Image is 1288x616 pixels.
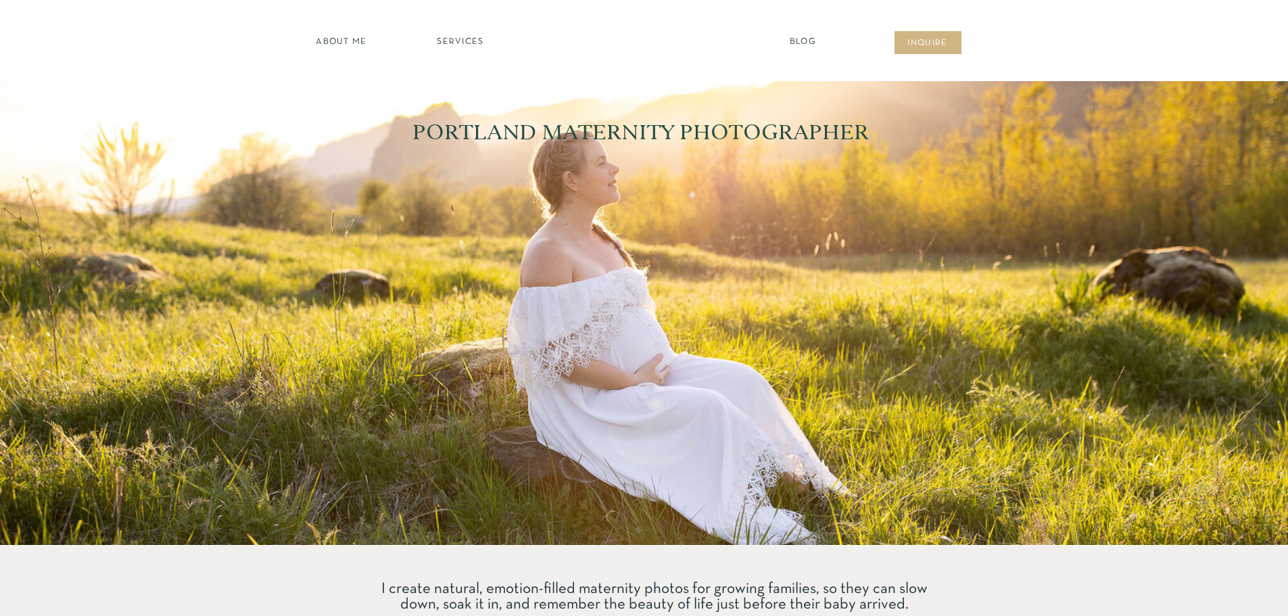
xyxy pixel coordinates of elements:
a: SERVICES [423,36,499,49]
a: Blog [786,36,820,49]
a: about ME [312,36,371,49]
a: inqUIre [901,37,955,51]
h1: PORTLAND MATERNITY PHOTOGRAPHER [412,120,876,141]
